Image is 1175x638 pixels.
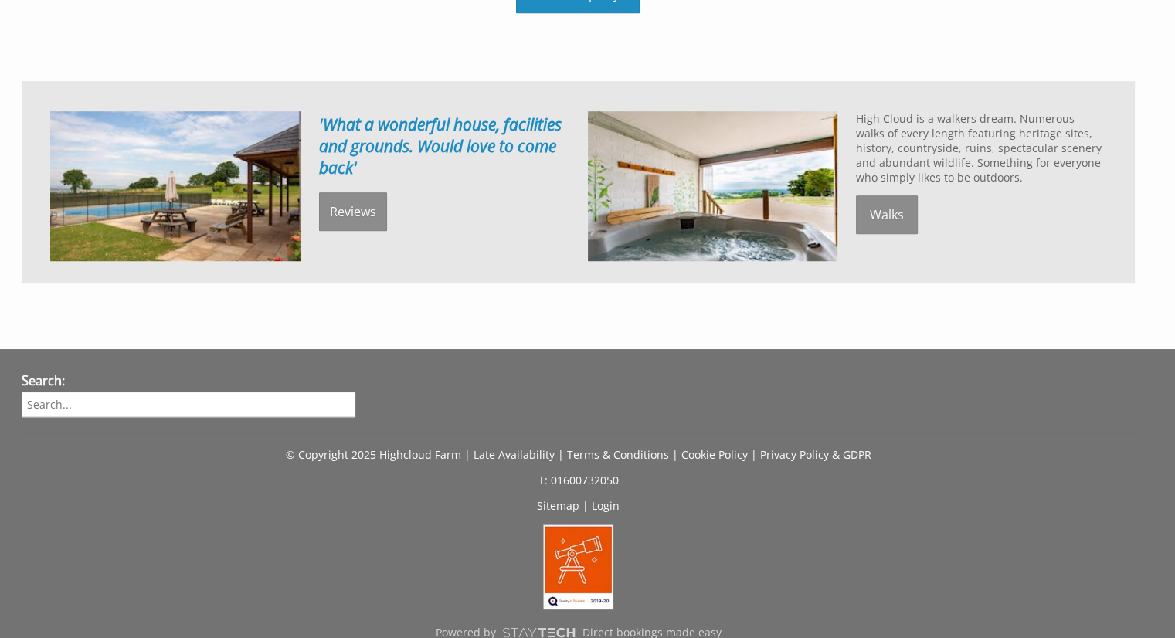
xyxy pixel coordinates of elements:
a: © Copyright 2025 Highcloud Farm [286,447,461,462]
a: Walks [856,195,918,234]
span: | [464,447,470,462]
a: Cookie Policy [681,447,748,462]
span: | [582,498,589,513]
a: Reviews [319,192,387,231]
span: | [751,447,757,462]
h3: Search: [22,372,355,389]
a: Login [592,498,620,513]
a: Late Availability [474,447,555,462]
em: 'What a wonderful house, facilities and grounds. Would love to come back' [319,114,562,178]
span: | [558,447,564,462]
span: | [672,447,678,462]
p: High Cloud is a walkers dream. Numerous walks of every length featuring heritage sites, history, ... [856,111,1106,185]
a: Privacy Policy & GDPR [760,447,871,462]
a: Sitemap [537,498,579,513]
input: Search... [22,392,355,417]
a: Terms & Conditions [567,447,669,462]
img: Quality in Tourism - Great4 Dark Skies [543,524,613,609]
a: T: 01600732050 [538,473,619,487]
